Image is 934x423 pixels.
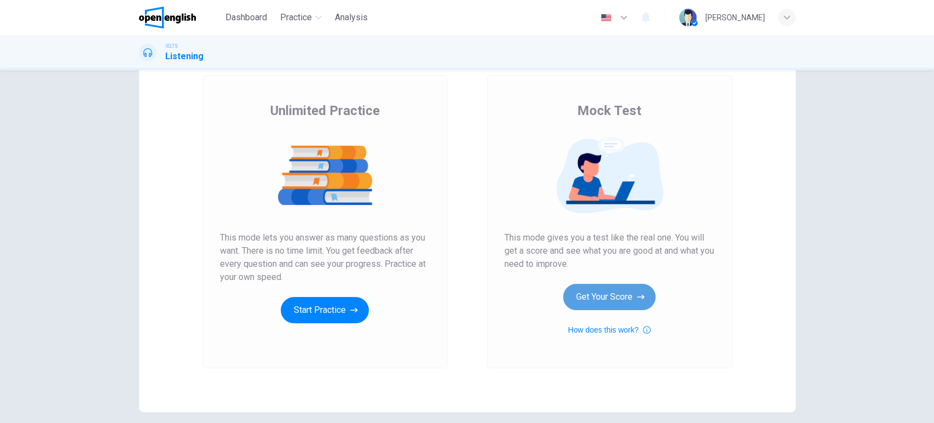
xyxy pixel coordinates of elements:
[504,231,715,271] span: This mode gives you a test like the real one. You will get a score and see what you are good at a...
[225,11,267,24] span: Dashboard
[330,8,372,27] button: Analysis
[276,8,326,27] button: Practice
[280,11,312,24] span: Practice
[563,284,655,310] button: Get Your Score
[270,102,380,119] span: Unlimited Practice
[335,11,368,24] span: Analysis
[220,231,430,284] span: This mode lets you answer as many questions as you want. There is no time limit. You get feedback...
[165,50,204,63] h1: Listening
[577,102,641,119] span: Mock Test
[679,9,697,26] img: Profile picture
[139,7,196,28] img: OpenEnglish logo
[568,323,651,336] button: How does this work?
[165,42,178,50] span: IELTS
[139,7,222,28] a: OpenEnglish logo
[221,8,271,27] button: Dashboard
[281,297,369,323] button: Start Practice
[705,11,765,24] div: [PERSON_NAME]
[599,14,613,22] img: en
